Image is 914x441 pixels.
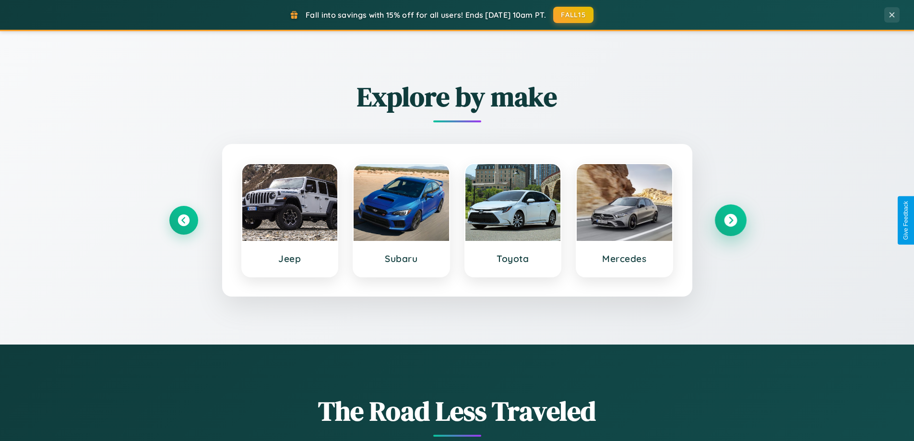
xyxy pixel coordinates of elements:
[252,253,328,264] h3: Jeep
[586,253,663,264] h3: Mercedes
[902,201,909,240] div: Give Feedback
[169,393,745,429] h1: The Road Less Traveled
[475,253,551,264] h3: Toyota
[553,7,594,23] button: FALL15
[169,78,745,115] h2: Explore by make
[306,10,546,20] span: Fall into savings with 15% off for all users! Ends [DATE] 10am PT.
[363,253,439,264] h3: Subaru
